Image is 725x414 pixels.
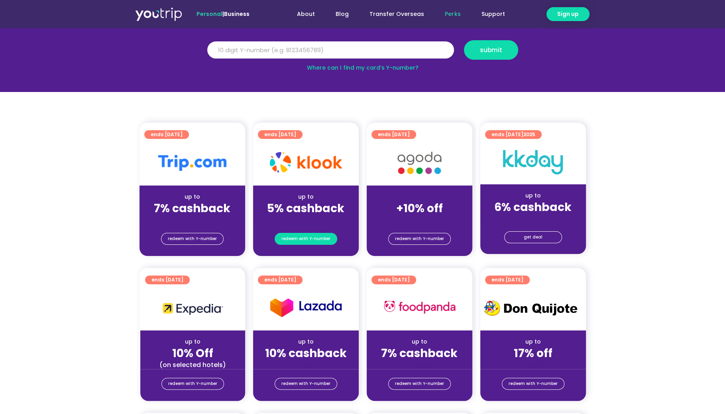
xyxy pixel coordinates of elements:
[373,338,466,346] div: up to
[147,338,239,346] div: up to
[259,193,352,201] div: up to
[373,216,466,224] div: (for stays only)
[151,275,183,284] span: ends [DATE]
[281,233,330,244] span: redeem with Y-number
[259,216,352,224] div: (for stays only)
[395,378,444,389] span: redeem with Y-number
[258,275,303,284] a: ends [DATE]
[491,275,523,284] span: ends [DATE]
[265,346,347,361] strong: 10% cashback
[287,7,325,21] a: About
[557,10,579,18] span: Sign up
[147,361,239,369] div: (on selected hotels)
[485,275,530,284] a: ends [DATE]
[464,40,518,60] button: submit
[224,10,250,18] a: Business
[307,64,418,72] a: Where can I find my card’s Y-number?
[267,201,344,216] strong: 5% cashback
[196,10,250,18] span: |
[388,378,451,390] a: redeem with Y-number
[381,346,458,361] strong: 7% cashback
[494,199,572,215] strong: 6% cashback
[161,378,224,390] a: redeem with Y-number
[259,361,352,369] div: (for stays only)
[196,10,222,18] span: Personal
[471,7,515,21] a: Support
[275,378,337,390] a: redeem with Y-number
[154,201,230,216] strong: 7% cashback
[491,130,535,139] span: ends [DATE]
[145,275,190,284] a: ends [DATE]
[161,233,224,245] a: redeem with Y-number
[172,346,213,361] strong: 10% Off
[485,130,542,139] a: ends [DATE]2025
[168,233,217,244] span: redeem with Y-number
[487,215,580,223] div: (for stays only)
[546,7,589,21] a: Sign up
[388,233,451,245] a: redeem with Y-number
[514,346,552,361] strong: 17% off
[395,233,444,244] span: redeem with Y-number
[207,40,518,66] form: Y Number
[151,130,183,139] span: ends [DATE]
[281,378,330,389] span: redeem with Y-number
[207,41,454,59] input: 10 digit Y-number (e.g. 8123456789)
[487,191,580,200] div: up to
[504,231,562,243] a: get deal
[434,7,471,21] a: Perks
[359,7,434,21] a: Transfer Overseas
[378,130,410,139] span: ends [DATE]
[487,338,580,346] div: up to
[325,7,359,21] a: Blog
[144,130,189,139] a: ends [DATE]
[412,193,427,201] span: up to
[146,193,239,201] div: up to
[396,201,443,216] strong: +10% off
[259,338,352,346] div: up to
[168,378,217,389] span: redeem with Y-number
[146,216,239,224] div: (for stays only)
[523,131,535,138] span: 2025
[524,232,542,243] span: get deal
[378,275,410,284] span: ends [DATE]
[480,47,502,53] span: submit
[371,275,416,284] a: ends [DATE]
[487,361,580,369] div: (for stays only)
[371,130,416,139] a: ends [DATE]
[271,7,515,21] nav: Menu
[509,378,558,389] span: redeem with Y-number
[264,130,296,139] span: ends [DATE]
[275,233,337,245] a: redeem with Y-number
[502,378,564,390] a: redeem with Y-number
[373,361,466,369] div: (for stays only)
[264,275,296,284] span: ends [DATE]
[258,130,303,139] a: ends [DATE]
